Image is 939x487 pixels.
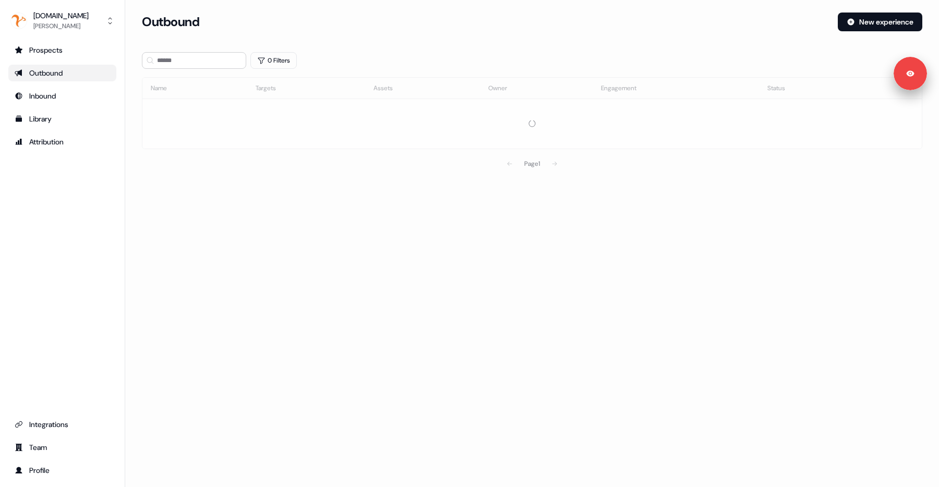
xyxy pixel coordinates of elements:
div: [PERSON_NAME] [33,21,89,31]
div: Library [15,114,110,124]
button: 0 Filters [250,52,297,69]
h3: Outbound [142,14,199,30]
div: Team [15,442,110,453]
div: Attribution [15,137,110,147]
a: Go to attribution [8,133,116,150]
div: Outbound [15,68,110,78]
a: Go to outbound experience [8,65,116,81]
button: [DOMAIN_NAME][PERSON_NAME] [8,8,116,33]
div: [DOMAIN_NAME] [33,10,89,21]
button: New experience [838,13,922,31]
div: Inbound [15,91,110,101]
a: Go to prospects [8,42,116,58]
a: Go to profile [8,462,116,479]
a: Go to Inbound [8,88,116,104]
div: Integrations [15,419,110,430]
a: Go to team [8,439,116,456]
div: Profile [15,465,110,476]
div: Prospects [15,45,110,55]
a: Go to integrations [8,416,116,433]
a: Go to templates [8,111,116,127]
